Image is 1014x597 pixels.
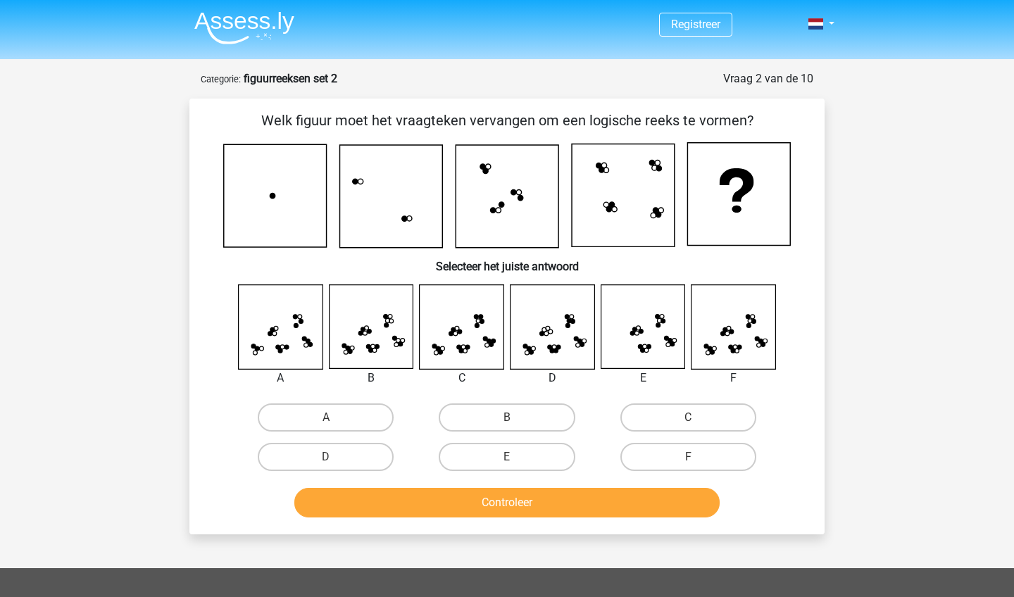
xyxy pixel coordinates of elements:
strong: figuurreeksen set 2 [244,72,337,85]
label: C [620,403,756,432]
div: B [318,370,425,387]
img: Assessly [194,11,294,44]
label: A [258,403,394,432]
label: E [439,443,575,471]
div: D [499,370,606,387]
label: F [620,443,756,471]
div: E [590,370,696,387]
a: Registreer [671,18,720,31]
button: Controleer [294,488,720,517]
div: A [227,370,334,387]
div: C [408,370,515,387]
div: F [680,370,787,387]
label: D [258,443,394,471]
small: Categorie: [201,74,241,84]
div: Vraag 2 van de 10 [723,70,813,87]
h6: Selecteer het juiste antwoord [212,249,802,273]
label: B [439,403,575,432]
p: Welk figuur moet het vraagteken vervangen om een logische reeks te vormen? [212,110,802,131]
